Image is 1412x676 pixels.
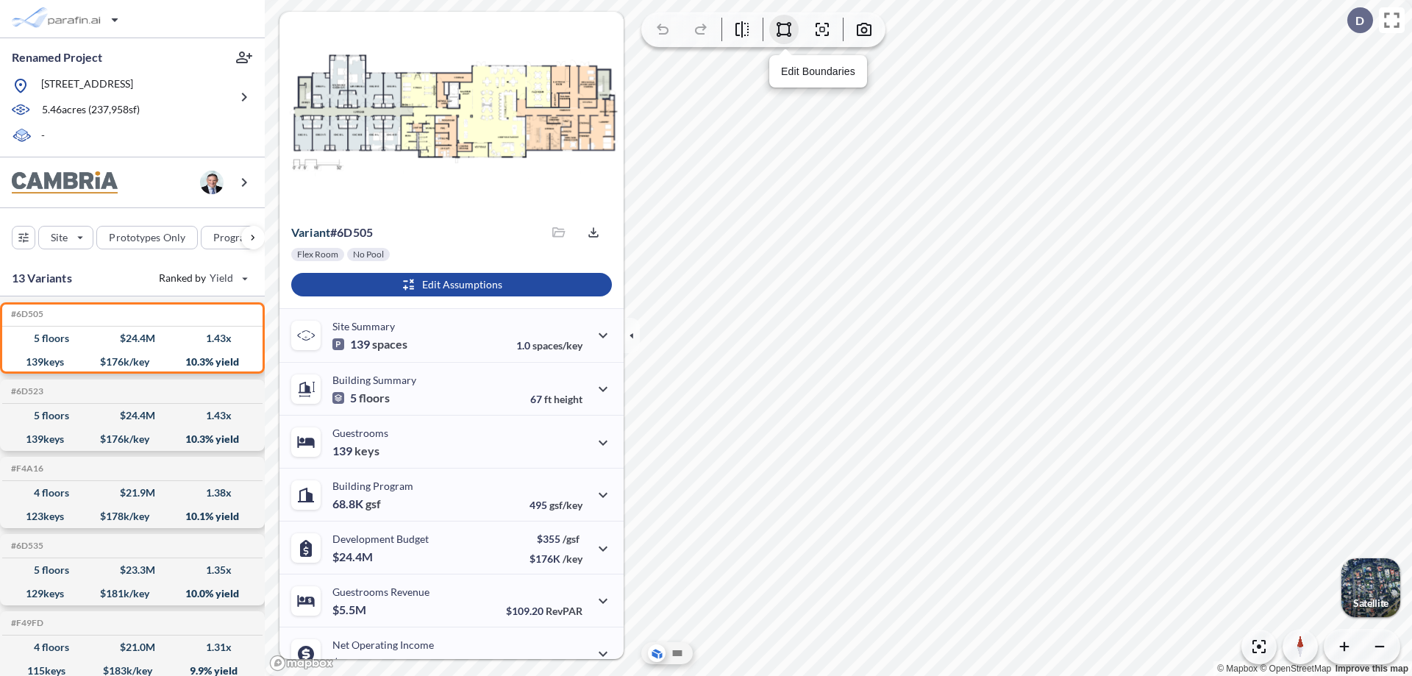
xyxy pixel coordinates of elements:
span: gsf [366,497,381,511]
p: 139 [332,444,379,458]
button: Edit Assumptions [291,273,612,296]
p: $24.4M [332,549,375,564]
span: /key [563,552,582,565]
p: 5 [332,391,390,405]
p: [STREET_ADDRESS] [41,77,133,95]
p: Prototypes Only [109,230,185,245]
p: 67 [530,393,582,405]
span: floors [359,391,390,405]
h5: Click to copy the code [8,618,43,628]
button: Site Plan [668,644,686,662]
p: Guestrooms Revenue [332,586,429,598]
a: Improve this map [1336,663,1408,674]
span: spaces/key [532,339,582,352]
img: user logo [200,171,224,194]
p: $176K [529,552,582,565]
p: Edit Boundaries [781,64,855,79]
span: spaces [372,337,407,352]
h5: Click to copy the code [8,309,43,319]
p: Site Summary [332,320,395,332]
p: 13 Variants [12,269,72,287]
p: Satellite [1353,597,1388,609]
p: Edit Assumptions [422,277,502,292]
p: - [41,128,45,145]
span: Variant [291,225,330,239]
button: Switcher ImageSatellite [1341,558,1400,617]
p: 5.46 acres ( 237,958 sf) [42,102,140,118]
p: 68.8K [332,497,381,511]
p: 45.0% [520,658,582,670]
p: $109.20 [506,605,582,617]
p: # 6d505 [291,225,373,240]
p: Development Budget [332,533,429,545]
span: height [554,393,582,405]
button: Prototypes Only [96,226,198,249]
span: ft [544,393,552,405]
button: Program [201,226,280,249]
p: $355 [529,533,582,545]
span: margin [550,658,582,670]
p: Guestrooms [332,427,388,439]
h5: Click to copy the code [8,386,43,396]
span: /gsf [563,533,580,545]
p: D [1355,14,1364,27]
span: RevPAR [546,605,582,617]
h5: Click to copy the code [8,463,43,474]
p: Program [213,230,254,245]
span: Yield [210,271,234,285]
p: $5.5M [332,602,368,617]
p: 495 [529,499,582,511]
img: Switcher Image [1341,558,1400,617]
p: Net Operating Income [332,638,434,651]
p: 1.0 [516,339,582,352]
a: Mapbox homepage [269,655,334,672]
p: Building Summary [332,374,416,386]
a: OpenStreetMap [1260,663,1331,674]
button: Ranked by Yield [147,266,257,290]
p: Flex Room [297,249,338,260]
p: No Pool [353,249,384,260]
p: Building Program [332,480,413,492]
a: Mapbox [1217,663,1258,674]
span: keys [354,444,379,458]
p: Renamed Project [12,49,102,65]
p: Site [51,230,68,245]
span: gsf/key [549,499,582,511]
button: Aerial View [648,644,666,662]
p: 139 [332,337,407,352]
img: BrandImage [12,171,118,194]
p: $2.5M [332,655,368,670]
h5: Click to copy the code [8,541,43,551]
button: Site [38,226,93,249]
